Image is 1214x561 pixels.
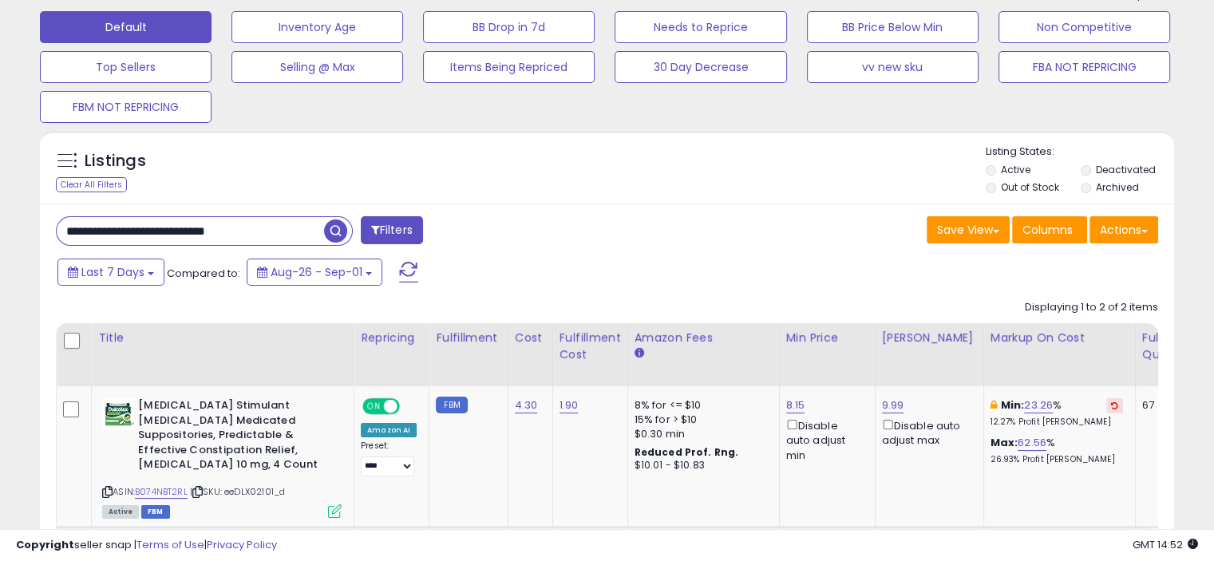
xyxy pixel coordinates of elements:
div: Displaying 1 to 2 of 2 items [1025,300,1158,315]
button: Columns [1012,216,1087,243]
b: Reduced Prof. Rng. [635,445,739,459]
button: FBM NOT REPRICING [40,91,212,123]
button: Selling @ Max [231,51,403,83]
label: Deactivated [1095,163,1155,176]
div: 8% for <= $10 [635,398,767,413]
div: seller snap | | [16,538,277,553]
button: FBA NOT REPRICING [998,51,1170,83]
span: 2025-09-9 14:52 GMT [1133,537,1198,552]
div: Fulfillment [436,330,500,346]
div: Fulfillable Quantity [1142,330,1197,363]
div: Disable auto adjust min [786,417,863,463]
div: Fulfillment Cost [560,330,621,363]
span: Last 7 Days [81,264,144,280]
a: 62.56 [1018,435,1046,451]
span: | SKU: eeDLX02101_d [190,485,285,498]
div: % [991,398,1123,428]
h5: Listings [85,150,146,172]
small: FBM [436,397,467,413]
span: OFF [397,400,423,413]
span: Columns [1022,222,1073,238]
span: Aug-26 - Sep-01 [271,264,362,280]
div: Repricing [361,330,422,346]
div: Cost [515,330,546,346]
img: 41xCGPWHdYL._SL40_.jpg [102,398,134,430]
div: [PERSON_NAME] [882,330,977,346]
a: 23.26 [1024,397,1053,413]
div: Markup on Cost [991,330,1129,346]
th: The percentage added to the cost of goods (COGS) that forms the calculator for Min & Max prices. [983,323,1135,386]
div: 67 [1142,398,1192,413]
b: [MEDICAL_DATA] Stimulant [MEDICAL_DATA] Medicated Suppositories, Predictable & Effective Constipa... [138,398,332,476]
a: 8.15 [786,397,805,413]
b: Max: [991,435,1018,450]
p: Listing States: [986,144,1174,160]
button: Items Being Repriced [423,51,595,83]
div: Amazon Fees [635,330,773,346]
p: 12.27% Profit [PERSON_NAME] [991,417,1123,428]
div: Min Price [786,330,868,346]
span: ON [364,400,384,413]
span: All listings currently available for purchase on Amazon [102,505,139,519]
div: $10.01 - $10.83 [635,459,767,472]
a: 4.30 [515,397,538,413]
button: Inventory Age [231,11,403,43]
a: Privacy Policy [207,537,277,552]
p: 26.93% Profit [PERSON_NAME] [991,454,1123,465]
label: Out of Stock [1001,180,1059,194]
button: BB Drop in 7d [423,11,595,43]
button: BB Price Below Min [807,11,979,43]
b: Min: [1001,397,1025,413]
div: Disable auto adjust max [882,417,971,448]
div: 15% for > $10 [635,413,767,427]
div: $0.30 min [635,427,767,441]
div: Clear All Filters [56,177,127,192]
span: Compared to: [167,266,240,281]
button: Default [40,11,212,43]
div: % [991,436,1123,465]
button: Filters [361,216,423,244]
div: Title [98,330,347,346]
button: Actions [1089,216,1158,243]
button: Non Competitive [998,11,1170,43]
div: Amazon AI [361,423,417,437]
a: Terms of Use [136,537,204,552]
button: Needs to Reprice [615,11,786,43]
span: FBM [141,505,170,519]
button: Save View [927,216,1010,243]
strong: Copyright [16,537,74,552]
label: Active [1001,163,1030,176]
button: 30 Day Decrease [615,51,786,83]
small: Amazon Fees. [635,346,644,361]
a: 9.99 [882,397,904,413]
button: Last 7 Days [57,259,164,286]
a: 1.90 [560,397,579,413]
button: Top Sellers [40,51,212,83]
a: B074NBT2RL [135,485,188,499]
button: vv new sku [807,51,979,83]
label: Archived [1095,180,1138,194]
div: Preset: [361,441,417,476]
button: Aug-26 - Sep-01 [247,259,382,286]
